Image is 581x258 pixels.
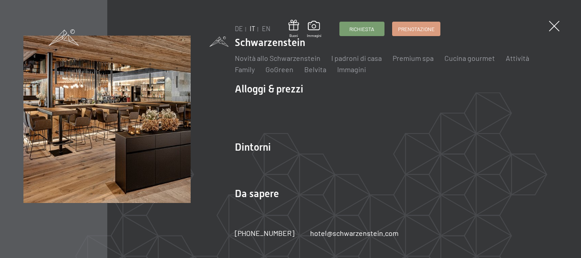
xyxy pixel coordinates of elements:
span: Buoni [288,33,299,38]
a: Buoni [288,20,299,38]
span: Richiesta [349,25,374,33]
a: hotel@schwarzenstein.com [310,228,398,238]
a: Cucina gourmet [444,54,495,62]
a: Premium spa [393,54,434,62]
a: Prenotazione [393,22,440,36]
span: Immagini [307,33,321,38]
a: Family [235,65,255,74]
span: [PHONE_NUMBER] [235,229,294,237]
a: Novità allo Schwarzenstein [235,54,320,62]
a: EN [262,25,270,32]
a: Attività [506,54,529,62]
a: GoGreen [265,65,293,74]
span: Prenotazione [398,25,435,33]
a: Belvita [304,65,326,74]
a: I padroni di casa [331,54,382,62]
a: DE [235,25,243,32]
a: IT [250,25,255,32]
a: Immagini [337,65,366,74]
a: [PHONE_NUMBER] [235,228,294,238]
a: Immagini [307,21,321,38]
a: Richiesta [340,22,384,36]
